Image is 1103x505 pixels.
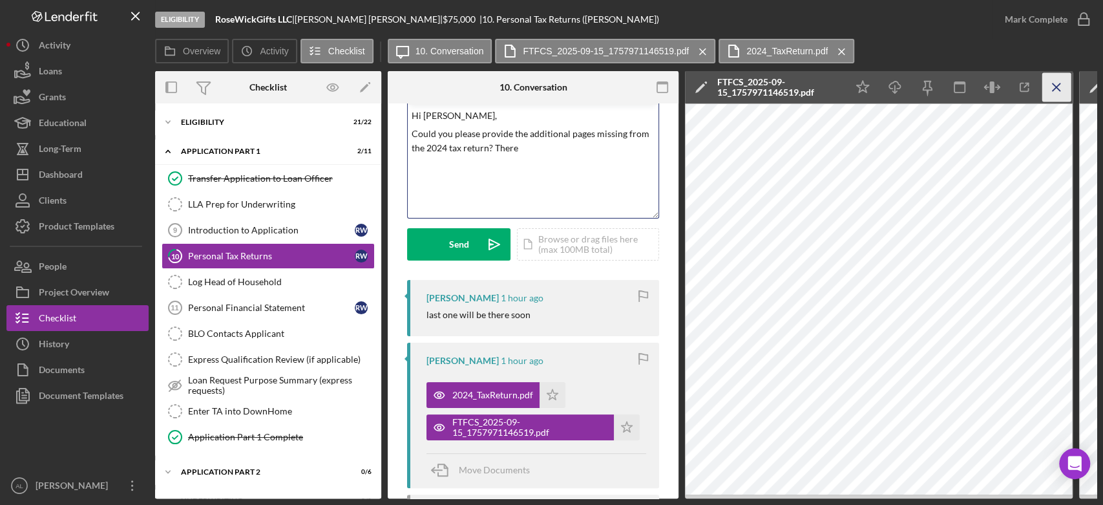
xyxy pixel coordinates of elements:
[188,173,374,184] div: Transfer Application to Loan Officer
[719,39,854,63] button: 2024_TaxReturn.pdf
[6,136,149,162] button: Long-Term
[162,295,375,321] a: 11Personal Financial StatementRW
[39,305,76,334] div: Checklist
[746,46,828,56] label: 2024_TaxReturn.pdf
[426,454,543,486] button: Move Documents
[348,468,372,476] div: 0 / 6
[16,482,23,489] text: AL
[6,188,149,213] a: Clients
[355,301,368,314] div: R W
[39,84,66,113] div: Grants
[215,14,295,25] div: |
[452,417,607,438] div: FTFCS_2025-09-15_1757971146519.pdf
[188,251,355,261] div: Personal Tax Returns
[415,46,484,56] label: 10. Conversation
[300,39,373,63] button: Checklist
[426,414,640,440] button: FTFCS_2025-09-15_1757971146519.pdf
[407,228,510,261] button: Send
[188,354,374,365] div: Express Qualification Review (if applicable)
[992,6,1097,32] button: Mark Complete
[260,46,288,56] label: Activity
[39,213,114,242] div: Product Templates
[1005,6,1067,32] div: Mark Complete
[39,383,123,412] div: Document Templates
[449,228,469,261] div: Send
[39,253,67,283] div: People
[459,464,530,475] span: Move Documents
[426,293,499,303] div: [PERSON_NAME]
[1059,448,1090,479] div: Open Intercom Messenger
[39,162,83,191] div: Dashboard
[39,58,62,87] div: Loans
[181,468,339,476] div: Application Part 2
[39,32,70,61] div: Activity
[181,497,339,505] div: Underwriting
[162,166,375,191] a: Transfer Application to Loan Officer
[479,14,659,25] div: | 10. Personal Tax Returns ([PERSON_NAME])
[39,136,81,165] div: Long-Term
[6,84,149,110] a: Grants
[6,473,149,499] button: AL[PERSON_NAME]
[348,497,372,505] div: 0 / 8
[162,269,375,295] a: Log Head of Household
[501,356,543,366] time: 2025-09-15 21:44
[452,390,533,400] div: 2024_TaxReturn.pdf
[155,12,205,28] div: Eligibility
[188,199,374,210] div: LLA Prep for Underwriting
[162,321,375,347] a: BLO Contacts Applicant
[32,473,116,502] div: [PERSON_NAME]
[443,14,476,25] span: $75,000
[426,310,530,320] div: last one will be there soon
[162,243,375,269] a: 10Personal Tax ReturnsRW
[171,252,180,260] tspan: 10
[162,217,375,243] a: 9Introduction to ApplicationRW
[155,39,229,63] button: Overview
[39,188,67,217] div: Clients
[188,328,374,339] div: BLO Contacts Applicant
[39,331,69,360] div: History
[295,14,443,25] div: [PERSON_NAME] [PERSON_NAME] |
[162,424,375,450] a: Application Part 1 Complete
[215,14,292,25] b: RoseWickGifts LLC
[6,331,149,357] button: History
[188,225,355,235] div: Introduction to Application
[162,398,375,424] a: Enter TA into DownHome
[6,110,149,136] button: Educational
[39,357,85,386] div: Documents
[388,39,492,63] button: 10. Conversation
[162,372,375,398] a: Loan Request Purpose Summary (express requests)
[523,46,689,56] label: FTFCS_2025-09-15_1757971146519.pdf
[355,224,368,237] div: R W
[6,213,149,239] button: Product Templates
[6,253,149,279] a: People
[6,357,149,383] button: Documents
[6,305,149,331] button: Checklist
[162,191,375,217] a: LLA Prep for Underwriting
[495,39,715,63] button: FTFCS_2025-09-15_1757971146519.pdf
[328,46,365,56] label: Checklist
[188,303,355,313] div: Personal Financial Statement
[412,127,655,156] p: Could you please provide the additional pages missing from the 2024 tax return? There
[39,110,87,139] div: Educational
[6,58,149,84] button: Loans
[188,432,374,442] div: Application Part 1 Complete
[171,304,178,312] tspan: 11
[6,32,149,58] button: Activity
[173,226,177,234] tspan: 9
[717,77,840,98] div: FTFCS_2025-09-15_1757971146519.pdf
[355,250,368,263] div: R W
[348,118,372,126] div: 21 / 22
[412,109,655,123] p: Hi [PERSON_NAME],
[6,383,149,409] button: Document Templates
[426,382,565,408] button: 2024_TaxReturn.pdf
[6,279,149,305] button: Project Overview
